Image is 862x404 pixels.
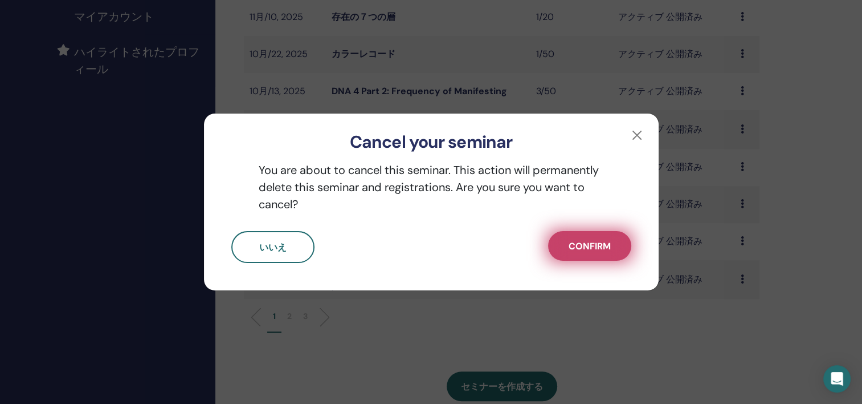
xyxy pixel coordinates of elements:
h3: Cancel your seminar [222,132,640,152]
div: Open Intercom Messenger [823,365,851,393]
button: Confirm [548,231,631,261]
button: いいえ [231,231,314,263]
span: いいえ [259,241,287,253]
p: You are about to cancel this seminar. This action will permanently delete this seminar and regist... [231,161,631,213]
span: Confirm [569,240,611,252]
